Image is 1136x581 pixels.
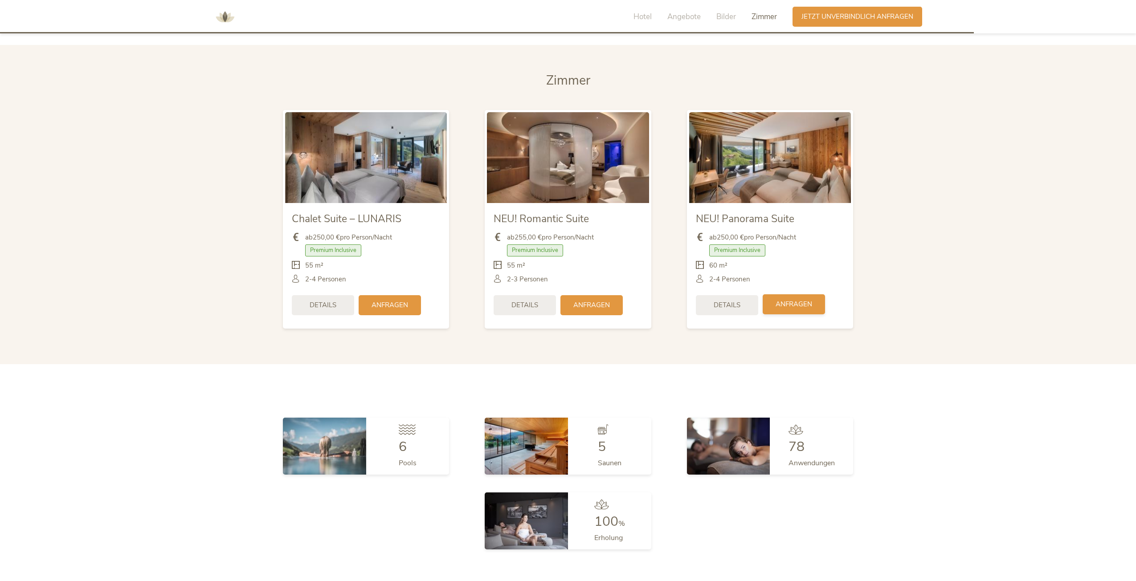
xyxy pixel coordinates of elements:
[716,12,736,22] span: Bilder
[709,275,750,284] span: 2-4 Personen
[507,275,548,284] span: 2-3 Personen
[399,458,417,468] span: Pools
[507,261,525,270] span: 55 m²
[776,300,812,309] span: Anfragen
[689,112,851,203] img: NEU! Panorama Suite
[305,244,361,256] span: Premium Inclusive
[310,301,336,310] span: Details
[789,458,835,468] span: Anwendungen
[709,244,765,256] span: Premium Inclusive
[618,519,625,528] span: %
[789,438,805,456] span: 78
[305,275,346,284] span: 2-4 Personen
[372,301,408,310] span: Anfragen
[594,533,623,543] span: Erholung
[714,301,740,310] span: Details
[633,12,652,22] span: Hotel
[801,12,913,21] span: Jetzt unverbindlich anfragen
[313,233,340,242] b: 250,00 €
[594,512,618,531] span: 100
[515,233,542,242] b: 255,00 €
[546,72,590,89] span: Zimmer
[494,212,589,226] span: NEU! Romantic Suite
[487,112,649,203] img: NEU! Romantic Suite
[717,233,744,242] b: 250,00 €
[507,233,594,242] span: ab pro Person/Nacht
[507,244,563,256] span: Premium Inclusive
[399,438,407,456] span: 6
[305,261,323,270] span: 55 m²
[511,301,538,310] span: Details
[305,233,392,242] span: ab pro Person/Nacht
[696,212,794,226] span: NEU! Panorama Suite
[709,233,796,242] span: ab pro Person/Nacht
[212,13,238,20] a: AMONTI & LUNARIS Wellnessresort
[573,301,610,310] span: Anfragen
[292,212,401,226] span: Chalet Suite – LUNARIS
[709,261,727,270] span: 60 m²
[752,12,777,22] span: Zimmer
[285,112,447,203] img: Chalet Suite – LUNARIS
[667,12,701,22] span: Angebote
[598,458,621,468] span: Saunen
[598,438,606,456] span: 5
[212,4,238,30] img: AMONTI & LUNARIS Wellnessresort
